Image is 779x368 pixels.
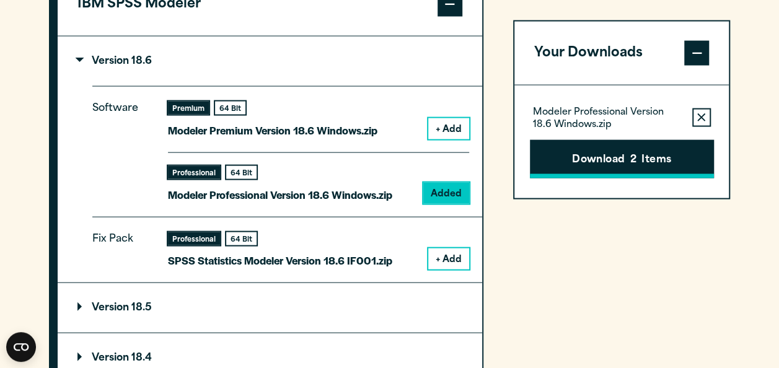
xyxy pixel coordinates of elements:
[58,37,482,86] summary: Version 18.6
[92,230,148,260] p: Fix Pack
[428,118,469,139] button: + Add
[168,232,220,245] div: Professional
[533,106,682,131] p: Modeler Professional Version 18.6 Windows.zip
[514,21,729,84] button: Your Downloads
[168,186,392,204] p: Modeler Professional Version 18.6 Windows.zip
[168,102,209,115] div: Premium
[58,283,482,333] summary: Version 18.5
[514,84,729,198] div: Your Downloads
[530,139,714,178] button: Download2Items
[77,303,152,313] p: Version 18.5
[168,121,377,139] p: Modeler Premium Version 18.6 Windows.zip
[226,166,257,179] div: 64 Bit
[423,183,469,204] button: Added
[77,353,152,363] p: Version 18.4
[226,232,257,245] div: 64 Bit
[630,152,636,168] span: 2
[168,166,220,179] div: Professional
[77,56,152,66] p: Version 18.6
[428,248,469,269] button: + Add
[168,252,392,269] p: SPSS Statistics Modeler Version 18.6 IF001.zip
[215,102,245,115] div: 64 Bit
[92,100,148,193] p: Software
[6,332,36,362] button: Open CMP widget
